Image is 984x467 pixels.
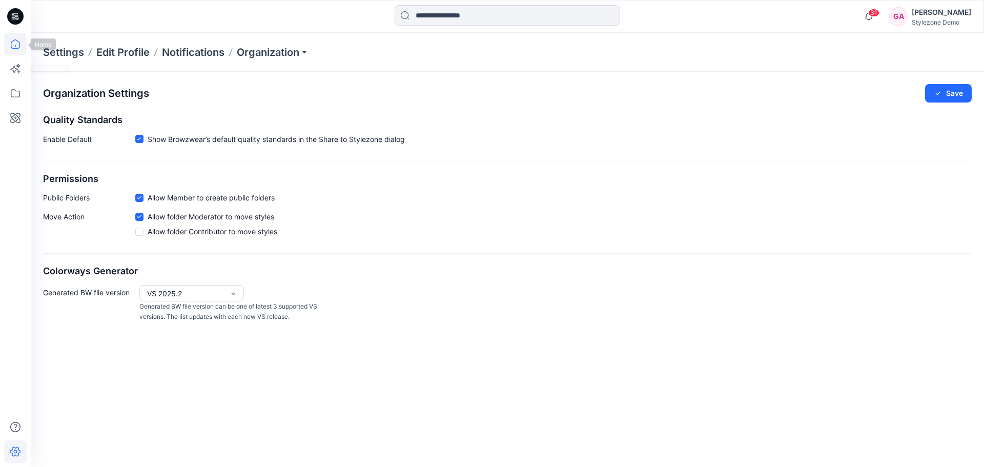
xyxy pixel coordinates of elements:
[96,45,150,59] a: Edit Profile
[925,84,972,103] button: Save
[43,174,972,185] h2: Permissions
[43,45,84,59] p: Settings
[148,192,275,203] span: Allow Member to create public folders
[148,211,274,222] span: Allow folder Moderator to move styles
[43,285,135,322] p: Generated BW file version
[43,115,972,126] h2: Quality Standards
[148,134,405,145] span: Show Browzwear’s default quality standards in the Share to Stylezone dialog
[43,88,149,99] h2: Organization Settings
[147,288,224,299] div: VS 2025.2
[889,7,908,26] div: GA
[162,45,224,59] a: Notifications
[148,226,277,237] span: Allow folder Contributor to move styles
[868,9,879,17] span: 31
[43,211,135,241] p: Move Action
[139,301,322,322] p: Generated BW file version can be one of latest 3 supported VS versions. The list updates with eac...
[43,192,135,203] p: Public Folders
[43,266,972,277] h2: Colorways Generator
[43,134,135,149] p: Enable Default
[912,18,971,26] div: Stylezone Demo
[912,6,971,18] div: [PERSON_NAME]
